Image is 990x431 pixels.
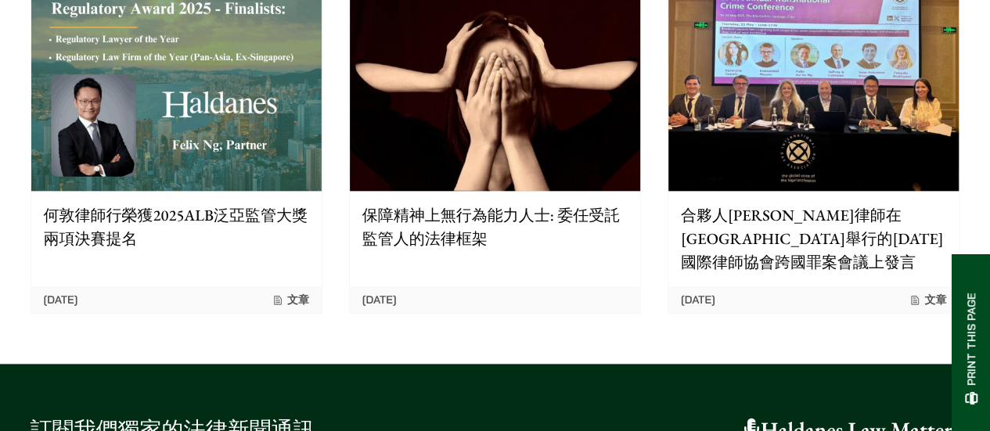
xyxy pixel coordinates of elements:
[44,293,78,307] time: [DATE]
[362,293,397,307] time: [DATE]
[272,293,309,307] span: 文章
[909,293,946,307] span: 文章
[44,203,309,250] p: 何敦律師行榮獲2025ALB泛亞監管大獎兩項決賽提名
[362,203,628,250] p: 保障精神上無行為能力人士: 委任受託監管人的法律框架
[681,293,715,307] time: [DATE]
[681,203,946,274] p: 合夥人[PERSON_NAME]律師在[GEOGRAPHIC_DATA]舉行的[DATE]國際律師協會跨國罪案會議上發言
